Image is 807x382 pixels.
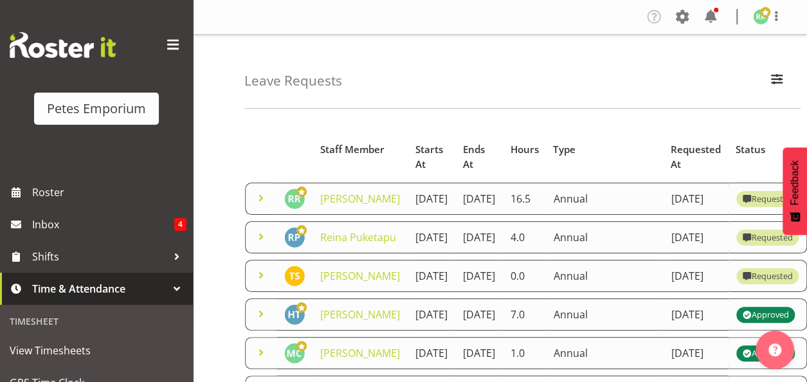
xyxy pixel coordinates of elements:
[742,230,792,245] div: Requested
[32,215,174,234] span: Inbox
[742,307,788,322] div: Approved
[320,269,400,283] a: [PERSON_NAME]
[32,183,186,202] span: Roster
[742,345,788,361] div: Approved
[320,192,400,206] a: [PERSON_NAME]
[462,142,495,172] span: Ends At
[10,32,116,58] img: Rosterit website logo
[284,266,305,286] img: tamara-straker11292.jpg
[284,304,305,325] img: helena-tomlin701.jpg
[408,298,455,331] td: [DATE]
[3,334,190,367] a: View Timesheets
[320,142,384,157] span: Staff Member
[503,221,546,253] td: 4.0
[546,260,664,292] td: Annual
[753,9,768,24] img: ruth-robertson-taylor722.jpg
[244,73,342,88] h4: Leave Requests
[284,227,305,248] img: reina-puketapu721.jpg
[546,337,664,369] td: Annual
[664,337,729,369] td: [DATE]
[320,230,396,244] a: Reina Puketapu
[408,260,455,292] td: [DATE]
[768,343,781,356] img: help-xxl-2.png
[742,191,792,206] div: Requested
[783,147,807,235] button: Feedback - Show survey
[736,142,765,157] span: Status
[320,346,400,360] a: [PERSON_NAME]
[408,221,455,253] td: [DATE]
[455,221,503,253] td: [DATE]
[503,337,546,369] td: 1.0
[510,142,538,157] span: Hours
[671,142,721,172] span: Requested At
[503,260,546,292] td: 0.0
[763,67,790,95] button: Filter Employees
[284,188,305,209] img: ruth-robertson-taylor722.jpg
[455,183,503,215] td: [DATE]
[664,221,729,253] td: [DATE]
[664,260,729,292] td: [DATE]
[3,308,190,334] div: Timesheet
[553,142,576,157] span: Type
[546,183,664,215] td: Annual
[455,298,503,331] td: [DATE]
[546,298,664,331] td: Annual
[408,337,455,369] td: [DATE]
[664,183,729,215] td: [DATE]
[503,298,546,331] td: 7.0
[320,307,400,322] a: [PERSON_NAME]
[546,221,664,253] td: Annual
[742,268,792,284] div: Requested
[415,142,448,172] span: Starts At
[32,247,167,266] span: Shifts
[455,260,503,292] td: [DATE]
[408,183,455,215] td: [DATE]
[284,343,305,363] img: melissa-cowen2635.jpg
[455,337,503,369] td: [DATE]
[503,183,546,215] td: 16.5
[32,279,167,298] span: Time & Attendance
[789,160,801,205] span: Feedback
[664,298,729,331] td: [DATE]
[174,218,186,231] span: 4
[47,99,146,118] div: Petes Emporium
[10,341,183,360] span: View Timesheets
